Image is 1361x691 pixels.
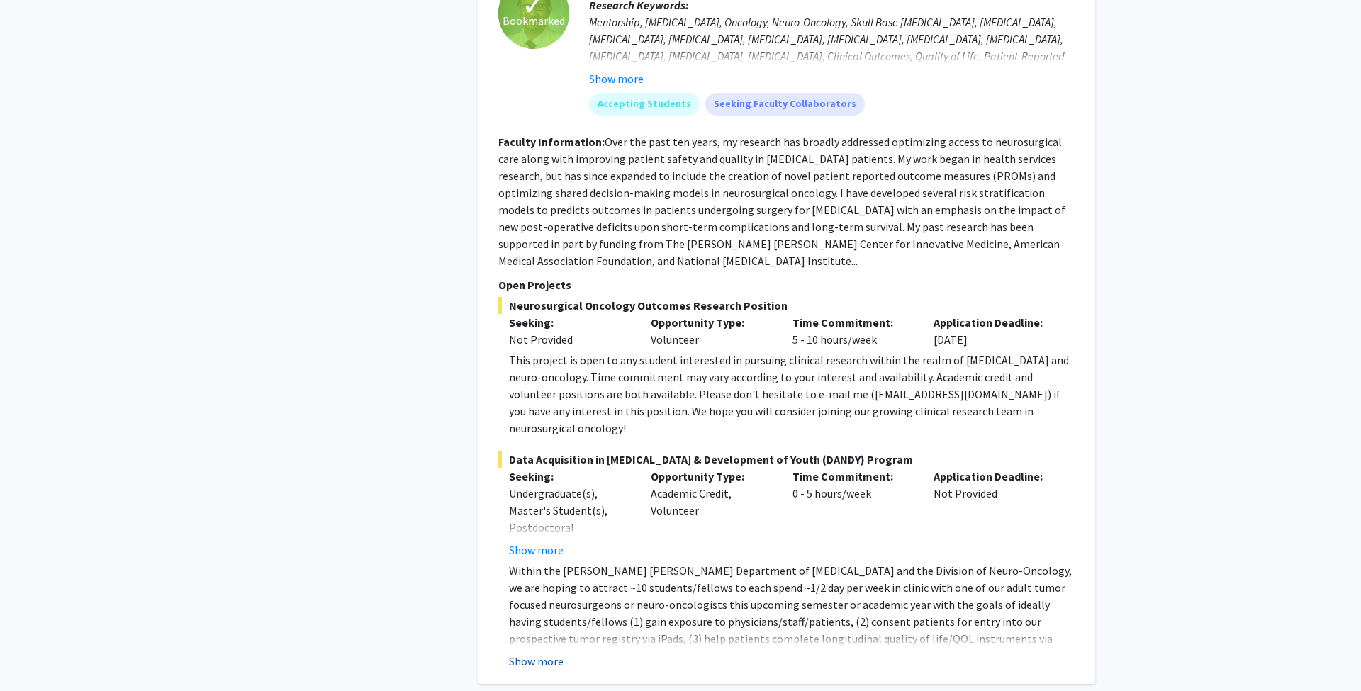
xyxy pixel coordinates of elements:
[498,451,1075,468] span: Data Acquisition in [MEDICAL_DATA] & Development of Youth (DANDY) Program
[11,627,60,680] iframe: Chat
[509,314,629,331] p: Seeking:
[509,562,1075,681] p: Within the [PERSON_NAME] [PERSON_NAME] Department of [MEDICAL_DATA] and the Division of Neuro-Onc...
[923,468,1065,558] div: Not Provided
[934,314,1054,331] p: Application Deadline:
[509,468,629,485] p: Seeking:
[640,468,782,558] div: Academic Credit, Volunteer
[651,468,771,485] p: Opportunity Type:
[509,541,564,558] button: Show more
[640,314,782,348] div: Volunteer
[509,331,629,348] div: Not Provided
[498,135,1065,268] fg-read-more: Over the past ten years, my research has broadly addressed optimizing access to neurosurgical car...
[782,314,924,348] div: 5 - 10 hours/week
[923,314,1065,348] div: [DATE]
[589,70,644,87] button: Show more
[498,297,1075,314] span: Neurosurgical Oncology Outcomes Research Position
[503,12,565,29] span: Bookmarked
[934,468,1054,485] p: Application Deadline:
[782,468,924,558] div: 0 - 5 hours/week
[589,93,700,116] mat-chip: Accepting Students
[498,276,1075,293] p: Open Projects
[792,314,913,331] p: Time Commitment:
[509,485,629,604] div: Undergraduate(s), Master's Student(s), Postdoctoral Researcher(s) / Research Staff, Medical Resid...
[498,135,605,149] b: Faculty Information:
[589,13,1075,116] div: Mentorship, [MEDICAL_DATA], Oncology, Neuro-Oncology, Skull Base [MEDICAL_DATA], [MEDICAL_DATA], ...
[509,352,1075,437] div: This project is open to any student interested in pursuing clinical research within the realm of ...
[792,468,913,485] p: Time Commitment:
[651,314,771,331] p: Opportunity Type:
[705,93,865,116] mat-chip: Seeking Faculty Collaborators
[509,653,564,670] button: Show more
